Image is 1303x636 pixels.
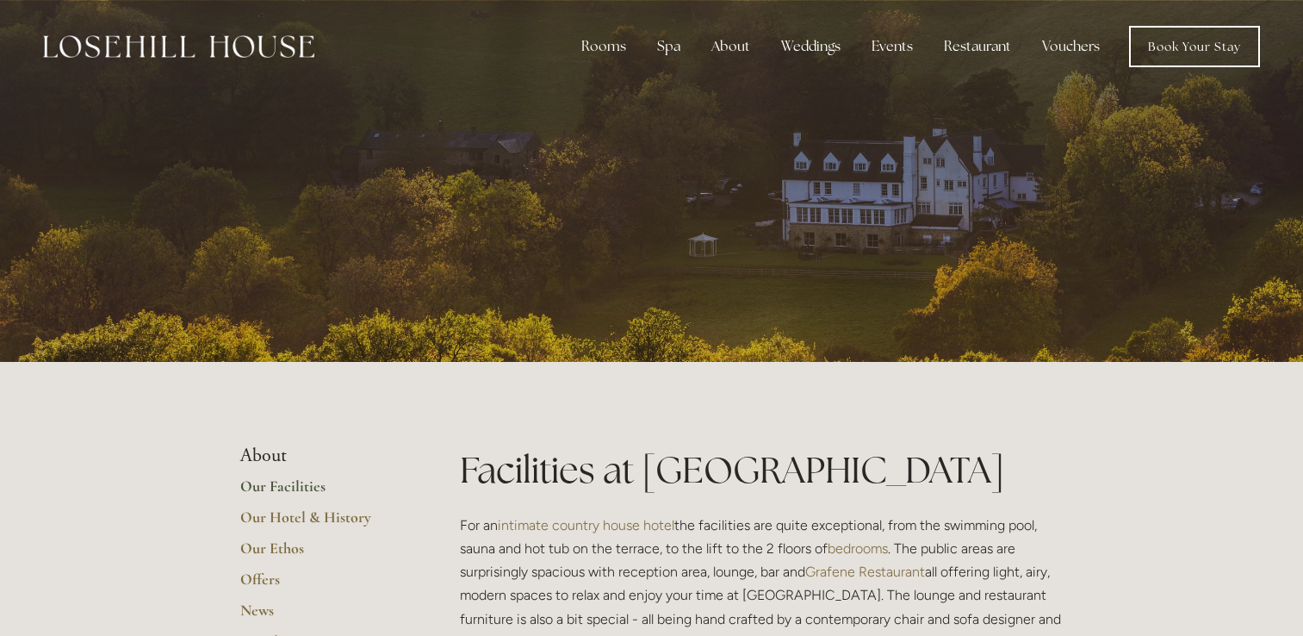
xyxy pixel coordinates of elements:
a: Our Facilities [240,477,405,508]
a: Our Ethos [240,539,405,570]
div: Weddings [767,29,854,64]
div: Restaurant [930,29,1025,64]
div: Events [858,29,927,64]
a: Our Hotel & History [240,508,405,539]
div: Spa [643,29,694,64]
li: About [240,445,405,467]
div: About [698,29,764,64]
a: Offers [240,570,405,601]
a: Vouchers [1028,29,1114,64]
a: Book Your Stay [1129,26,1260,67]
a: bedrooms [828,540,888,557]
a: Grafene Restaurant [805,564,925,580]
a: News [240,601,405,632]
img: Losehill House [43,35,314,58]
h1: Facilities at [GEOGRAPHIC_DATA] [460,445,1064,496]
a: intimate country house hotel [498,517,674,533]
div: Rooms [568,29,640,64]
